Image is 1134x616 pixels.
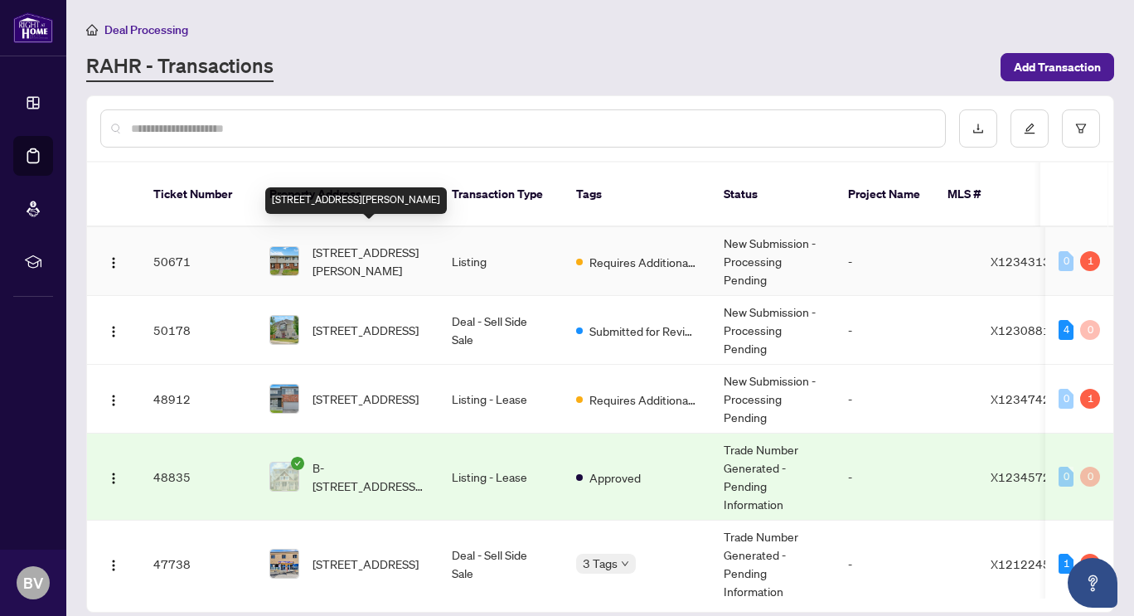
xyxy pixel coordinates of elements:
div: 1 [1059,554,1073,574]
span: home [86,24,98,36]
th: Status [710,162,835,227]
img: logo [13,12,53,43]
div: 0 [1059,467,1073,487]
div: 1 [1080,389,1100,409]
td: 48835 [140,434,256,521]
th: Project Name [835,162,934,227]
div: 0 [1080,467,1100,487]
img: thumbnail-img [270,316,298,344]
td: Listing - Lease [439,434,563,521]
span: Requires Additional Docs [589,390,697,409]
span: [STREET_ADDRESS] [313,321,419,339]
td: - [835,521,977,608]
td: Trade Number Generated - Pending Information [710,434,835,521]
th: MLS # [934,162,1034,227]
a: RAHR - Transactions [86,52,274,82]
img: Logo [107,472,120,485]
img: thumbnail-img [270,385,298,413]
span: [STREET_ADDRESS][PERSON_NAME] [313,243,425,279]
img: thumbnail-img [270,463,298,491]
td: - [835,365,977,434]
div: 0 [1059,389,1073,409]
img: thumbnail-img [270,550,298,578]
div: 7 [1080,554,1100,574]
th: Transaction Type [439,162,563,227]
span: Approved [589,468,641,487]
span: BV [23,571,43,594]
div: 0 [1059,251,1073,271]
div: [STREET_ADDRESS][PERSON_NAME] [265,187,447,214]
span: Submitted for Review [589,322,697,340]
button: filter [1062,109,1100,148]
span: X12122450 [991,556,1058,571]
td: Listing [439,227,563,296]
span: filter [1075,123,1087,134]
img: Logo [107,325,120,338]
span: [STREET_ADDRESS] [313,555,419,573]
span: download [972,123,984,134]
img: Logo [107,256,120,269]
button: Logo [100,551,127,577]
span: Add Transaction [1014,54,1101,80]
span: X12345721 [991,469,1058,484]
td: New Submission - Processing Pending [710,296,835,365]
img: thumbnail-img [270,247,298,275]
span: Deal Processing [104,22,188,37]
div: 0 [1080,320,1100,340]
button: Logo [100,386,127,412]
td: Listing - Lease [439,365,563,434]
th: Tags [563,162,710,227]
td: New Submission - Processing Pending [710,365,835,434]
span: X12308814 [991,323,1058,337]
td: - [835,296,977,365]
th: Property Address [256,162,439,227]
td: 50671 [140,227,256,296]
span: down [621,560,629,568]
span: check-circle [291,457,304,470]
td: - [835,434,977,521]
span: Requires Additional Docs [589,253,697,271]
button: Logo [100,248,127,274]
div: 1 [1080,251,1100,271]
span: 3 Tags [583,554,618,573]
div: 4 [1059,320,1073,340]
span: edit [1024,123,1035,134]
span: X12347422 [991,391,1058,406]
img: Logo [107,559,120,572]
button: download [959,109,997,148]
td: Deal - Sell Side Sale [439,521,563,608]
td: 47738 [140,521,256,608]
td: Deal - Sell Side Sale [439,296,563,365]
button: edit [1010,109,1049,148]
td: 50178 [140,296,256,365]
span: B-[STREET_ADDRESS][PERSON_NAME][PERSON_NAME] [313,458,425,495]
span: [STREET_ADDRESS] [313,390,419,408]
td: New Submission - Processing Pending [710,227,835,296]
button: Logo [100,317,127,343]
td: Trade Number Generated - Pending Information [710,521,835,608]
th: Ticket Number [140,162,256,227]
img: Logo [107,394,120,407]
button: Open asap [1068,558,1117,608]
td: 48912 [140,365,256,434]
button: Logo [100,463,127,490]
td: - [835,227,977,296]
button: Add Transaction [1001,53,1114,81]
span: X12343138 [991,254,1058,269]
